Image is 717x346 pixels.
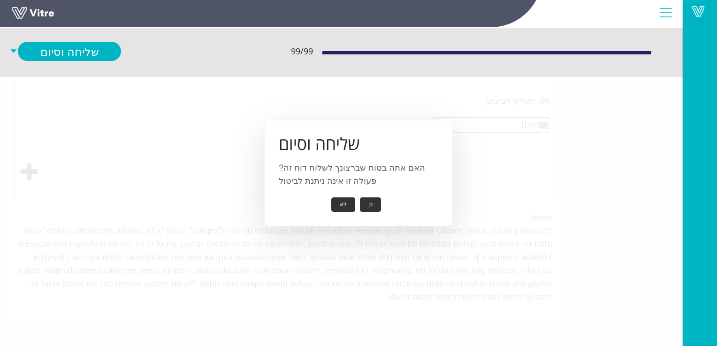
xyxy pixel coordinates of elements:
span: 99 / 99 [291,45,313,58]
h1: שליחה וסיום [279,135,438,153]
span: caret-down [9,42,18,61]
button: כן [360,197,381,212]
div: האם אתה בטוח שברצונך לשלוח דוח זה? פעולה זו אינה ניתנת לביטול [265,120,452,226]
button: לא [331,197,355,212]
a: שליחה וסיום [18,42,121,61]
